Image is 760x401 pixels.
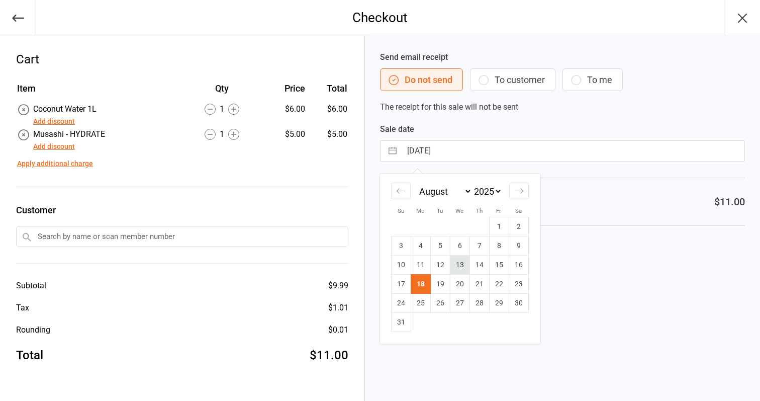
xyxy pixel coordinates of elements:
[33,116,75,127] button: Add discount
[476,207,483,214] small: Th
[437,207,443,214] small: Tu
[33,104,97,114] span: Coconut Water 1L
[380,51,745,113] div: The receipt for this sale will not be sent
[380,68,463,91] button: Do not send
[416,207,425,214] small: Mo
[380,174,540,344] div: Calendar
[309,128,347,152] td: $5.00
[16,203,348,217] label: Customer
[33,129,105,139] span: Musashi - HYDRATE
[180,128,264,140] div: 1
[455,207,463,214] small: We
[391,313,411,332] td: Sunday, August 31, 2025
[470,68,555,91] button: To customer
[562,68,623,91] button: To me
[16,50,348,68] div: Cart
[411,236,430,256] td: Monday, August 4, 2025
[450,294,469,313] td: Wednesday, August 27, 2025
[391,236,411,256] td: Sunday, August 3, 2025
[469,256,489,275] td: Thursday, August 14, 2025
[515,207,522,214] small: Sa
[411,275,430,294] td: Selected. Monday, August 18, 2025
[33,141,75,152] button: Add discount
[380,242,745,254] label: Choose payment option
[509,294,528,313] td: Saturday, August 30, 2025
[309,82,347,102] th: Total
[489,236,509,256] td: Friday, August 8, 2025
[16,226,348,247] input: Search by name or scan member number
[509,275,528,294] td: Saturday, August 23, 2025
[328,280,348,292] div: $9.99
[328,324,348,336] div: $0.01
[411,256,430,275] td: Monday, August 11, 2025
[380,123,745,135] label: Sale date
[310,346,348,364] div: $11.00
[411,294,430,313] td: Monday, August 25, 2025
[265,128,306,140] div: $5.00
[380,51,745,63] label: Send email receipt
[496,207,501,214] small: Fr
[16,324,50,336] div: Rounding
[398,207,404,214] small: Su
[391,256,411,275] td: Sunday, August 10, 2025
[17,158,93,169] button: Apply additional charge
[265,103,306,115] div: $6.00
[489,294,509,313] td: Friday, August 29, 2025
[17,82,179,102] th: Item
[16,280,46,292] div: Subtotal
[450,236,469,256] td: Wednesday, August 6, 2025
[489,275,509,294] td: Friday, August 22, 2025
[328,302,348,314] div: $1.01
[469,236,489,256] td: Thursday, August 7, 2025
[450,275,469,294] td: Wednesday, August 20, 2025
[430,256,450,275] td: Tuesday, August 12, 2025
[469,294,489,313] td: Thursday, August 28, 2025
[265,82,306,95] div: Price
[180,103,264,115] div: 1
[509,183,529,199] div: Move forward to switch to the next month.
[391,183,411,199] div: Move backward to switch to the previous month.
[309,103,347,127] td: $6.00
[180,82,264,102] th: Qty
[391,275,411,294] td: Sunday, August 17, 2025
[391,294,411,313] td: Sunday, August 24, 2025
[16,302,29,314] div: Tax
[489,217,509,236] td: Friday, August 1, 2025
[469,275,489,294] td: Thursday, August 21, 2025
[489,256,509,275] td: Friday, August 15, 2025
[16,346,43,364] div: Total
[509,256,528,275] td: Saturday, August 16, 2025
[430,236,450,256] td: Tuesday, August 5, 2025
[509,217,528,236] td: Saturday, August 2, 2025
[430,294,450,313] td: Tuesday, August 26, 2025
[509,236,528,256] td: Saturday, August 9, 2025
[714,194,745,209] div: $11.00
[450,256,469,275] td: Wednesday, August 13, 2025
[430,275,450,294] td: Tuesday, August 19, 2025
